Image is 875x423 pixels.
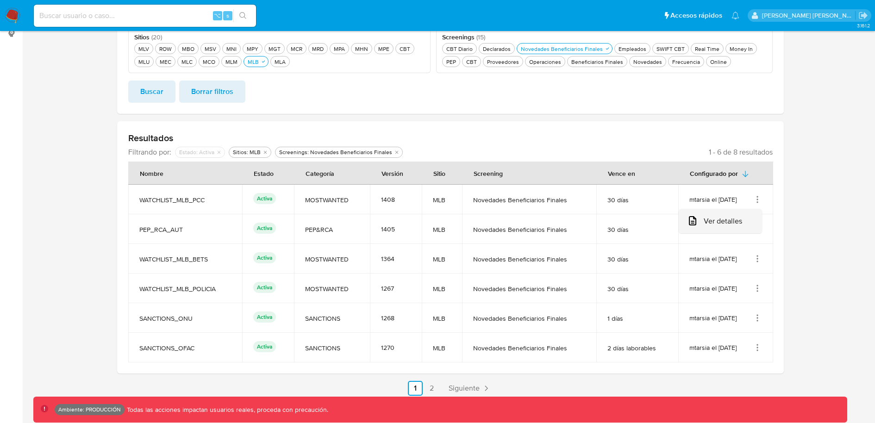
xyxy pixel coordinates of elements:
[125,405,328,414] p: Todas las acciones impactan usuarios reales, proceda con precaución.
[34,10,256,22] input: Buscar usuario o caso...
[226,11,229,20] span: s
[214,11,221,20] span: ⌥
[858,11,868,20] a: Salir
[762,11,856,20] p: natalia.maison@mercadolibre.com
[731,12,739,19] a: Notificaciones
[58,408,121,411] p: Ambiente: PRODUCCIÓN
[857,22,870,29] span: 3.161.2
[233,9,252,22] button: search-icon
[670,11,722,20] span: Accesos rápidos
